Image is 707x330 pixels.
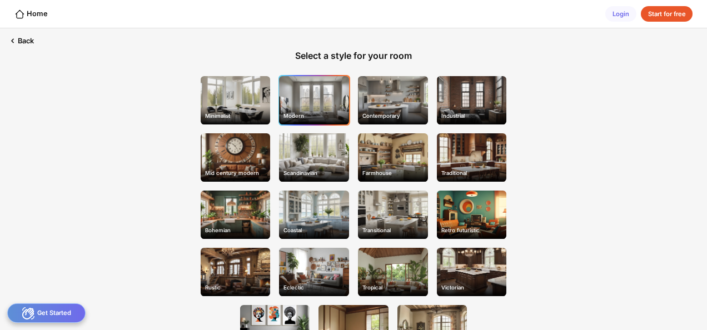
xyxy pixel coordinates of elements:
[201,109,269,123] div: Minimalist
[605,6,636,22] div: Login
[437,224,505,237] div: Retro futuristic
[280,281,348,294] div: Eclectic
[14,9,48,19] div: Home
[437,167,505,180] div: Traditional
[359,167,427,180] div: Farmhouse
[280,224,348,237] div: Coastal
[359,281,427,294] div: Tropical
[359,109,427,123] div: Contemporary
[280,167,348,180] div: Scandinavian
[641,6,693,22] div: Start for free
[201,281,269,294] div: Rustic
[359,224,427,237] div: Transitional
[280,109,348,123] div: Modern
[437,109,505,123] div: Industrial
[201,167,269,180] div: Mid century modern
[437,281,505,294] div: Victorian
[295,50,412,61] div: Select a style for your room
[7,303,86,323] div: Get Started
[201,224,269,237] div: Bohemian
